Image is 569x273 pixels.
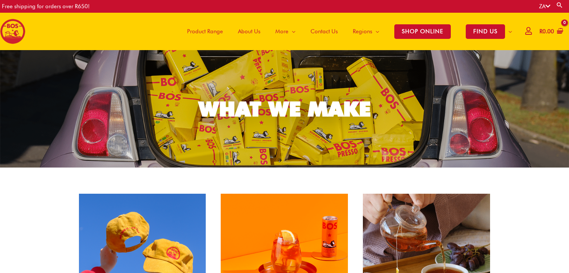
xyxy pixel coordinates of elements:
[238,20,260,43] span: About Us
[180,13,230,50] a: Product Range
[387,13,458,50] a: SHOP ONLINE
[394,24,451,39] span: SHOP ONLINE
[230,13,268,50] a: About Us
[174,13,520,50] nav: Site Navigation
[345,13,387,50] a: Regions
[538,23,563,40] a: View Shopping Cart, empty
[268,13,303,50] a: More
[187,20,223,43] span: Product Range
[353,20,372,43] span: Regions
[539,3,550,10] a: ZA
[275,20,288,43] span: More
[539,28,542,35] span: R
[556,1,563,9] a: Search button
[310,20,338,43] span: Contact Us
[466,24,505,39] span: FIND US
[539,28,554,35] bdi: 0.00
[199,99,371,119] div: WHAT WE MAKE
[303,13,345,50] a: Contact Us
